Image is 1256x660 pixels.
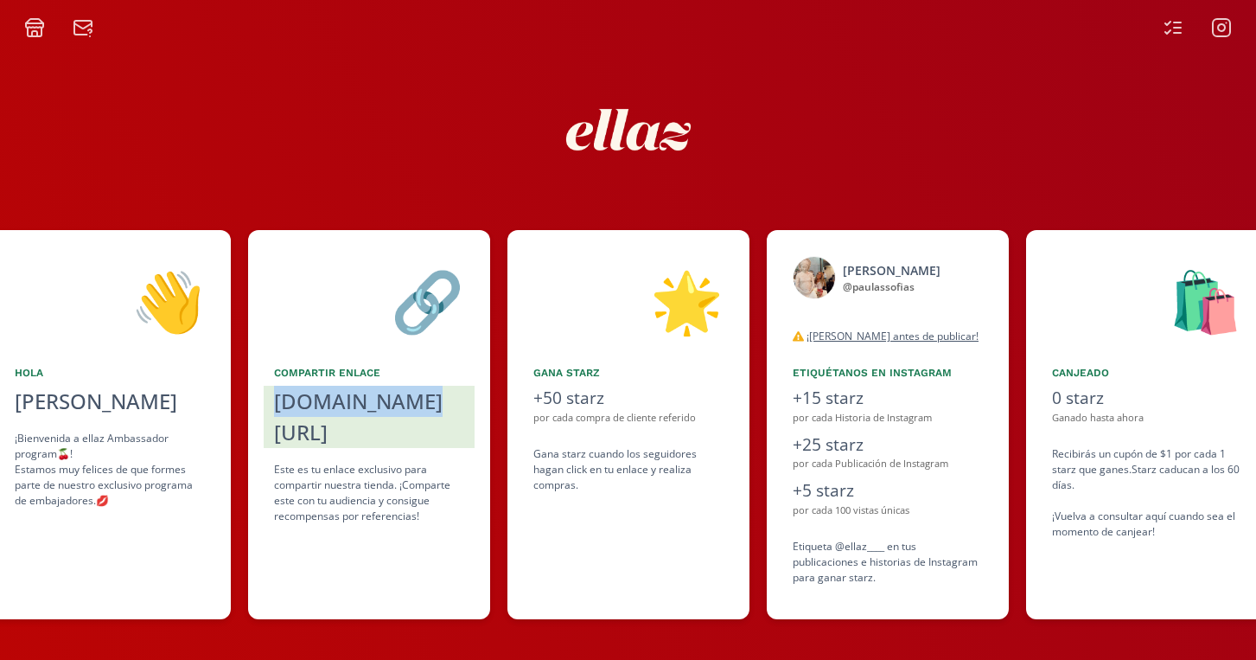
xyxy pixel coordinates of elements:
[1052,386,1242,411] div: 0 starz
[15,365,205,381] div: Hola
[274,365,464,381] div: Compartir Enlace
[274,256,464,344] div: 🔗
[1052,365,1242,381] div: Canjeado
[793,503,983,518] div: por cada 100 vistas únicas
[274,462,464,524] div: Este es tu enlace exclusivo para compartir nuestra tienda. ¡Comparte este con tu audiencia y cons...
[533,365,724,381] div: Gana starz
[793,478,983,503] div: +5 starz
[1052,446,1242,540] div: Recibirás un cupón de $1 por cada 1 starz que ganes. Starz caducan a los 60 días. ¡Vuelva a consu...
[533,446,724,493] div: Gana starz cuando los seguidores hagan click en tu enlace y realiza compras .
[1052,411,1242,426] div: Ganado hasta ahora
[807,329,979,343] u: ¡[PERSON_NAME] antes de publicar!
[551,52,706,208] img: nKmKAABZpYV7
[793,457,983,471] div: por cada Publicación de Instagram
[843,279,940,295] div: @ paulassofias
[533,386,724,411] div: +50 starz
[793,433,983,458] div: +25 starz
[15,256,205,344] div: 👋
[843,261,940,279] div: [PERSON_NAME]
[1052,256,1242,344] div: 🛍️
[793,365,983,381] div: Etiquétanos en Instagram
[793,386,983,411] div: +15 starz
[15,431,205,509] div: ¡Bienvenida a ellaz Ambassador program🍒! Estamos muy felices de que formes parte de nuestro exclu...
[274,386,464,448] div: [DOMAIN_NAME][URL]
[793,256,836,299] img: 487238275_1326688381763793_6753275940451368017_n.jpg
[533,256,724,344] div: 🌟
[793,539,983,586] div: Etiqueta @ellaz____ en tus publicaciones e historias de Instagram para ganar starz.
[793,411,983,426] div: por cada Historia de Instagram
[15,386,205,417] div: [PERSON_NAME]
[533,411,724,426] div: por cada compra de cliente referido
